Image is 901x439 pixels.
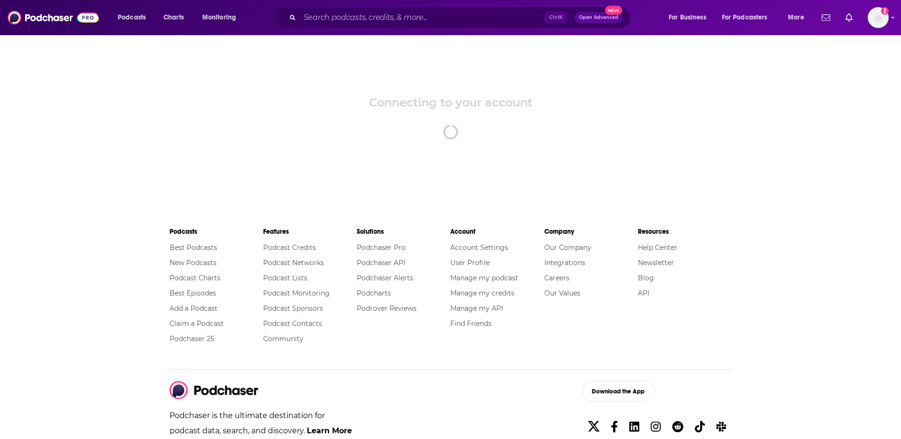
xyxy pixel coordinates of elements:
[868,7,889,28] img: User Profile
[545,11,567,24] span: Ctrl K
[263,289,330,297] a: Podcast Monitoring
[712,416,730,438] a: Slack
[157,10,190,25] a: Charts
[450,274,518,282] a: Manage my podcast
[450,289,514,297] a: Manage my credits
[450,304,503,313] a: Manage my API
[579,15,618,20] span: Open Advanced
[300,10,545,25] input: Search podcasts, credits, & more...
[842,10,856,26] a: Show notifications dropdown
[607,416,622,438] a: Facebook
[170,243,217,252] a: Best Podcasts
[647,416,664,438] a: Instagram
[263,258,324,267] a: Podcast Networks
[357,258,405,267] a: Podchaser API
[781,10,816,25] button: open menu
[638,274,654,282] a: Blog
[170,258,217,267] a: New Podcasts
[450,319,492,328] a: Find Friends
[716,10,781,25] button: open menu
[638,289,649,297] a: API
[544,289,580,297] a: Our Values
[263,274,307,282] a: Podcast Lists
[450,243,508,252] a: Account Settings
[450,223,544,240] li: Account
[283,7,640,29] div: Search podcasts, credits, & more...
[263,334,303,343] a: Community
[544,223,638,240] li: Company
[170,274,220,282] a: Podcast Charts
[357,243,406,252] a: Podchaser Pro
[163,11,184,24] span: Charts
[669,11,706,24] span: For Business
[662,10,718,25] button: open menu
[357,304,417,313] a: Podrover Reviews
[170,223,263,240] li: Podcasts
[668,416,687,438] a: Reddit
[584,416,603,438] a: X/Twitter
[8,9,99,27] img: Podchaser - Follow, Share and Rate Podcasts
[170,289,216,297] a: Best Episodes
[263,304,323,313] a: Podcast Sponsors
[722,11,768,24] span: For Podcasters
[307,426,352,435] a: Learn More
[118,11,146,24] span: Podcasts
[575,12,623,23] button: Open AdvancedNew
[818,10,834,26] a: Show notifications dropdown
[868,7,889,28] span: Logged in as WE_Broadcast1
[263,319,322,328] a: Podcast Contacts
[170,319,224,328] a: Claim a Podcast
[170,334,214,343] a: Podchaser 25
[638,258,674,267] a: Newsletter
[196,10,248,25] button: open menu
[111,10,158,25] button: open menu
[263,223,357,240] li: Features
[369,95,532,109] div: Connecting to your account
[788,11,804,24] span: More
[544,243,591,252] a: Our Company
[450,258,490,267] a: User Profile
[881,7,889,15] svg: Add a profile image
[691,416,709,438] a: TikTok
[202,11,236,24] span: Monitoring
[170,381,259,399] img: Podchaser - Follow, Share and Rate Podcasts
[626,416,643,438] a: Linkedin
[263,243,316,252] a: Podcast Credits
[868,7,889,28] button: Show profile menu
[638,243,677,252] a: Help Center
[544,274,569,282] a: Careers
[170,304,218,313] a: Add a Podcast
[544,258,585,267] a: Integrations
[582,381,655,401] button: Download the App
[605,6,622,15] span: New
[357,223,450,240] li: Solutions
[357,289,391,297] a: Podcharts
[638,223,731,240] li: Resources
[357,274,413,282] a: Podchaser Alerts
